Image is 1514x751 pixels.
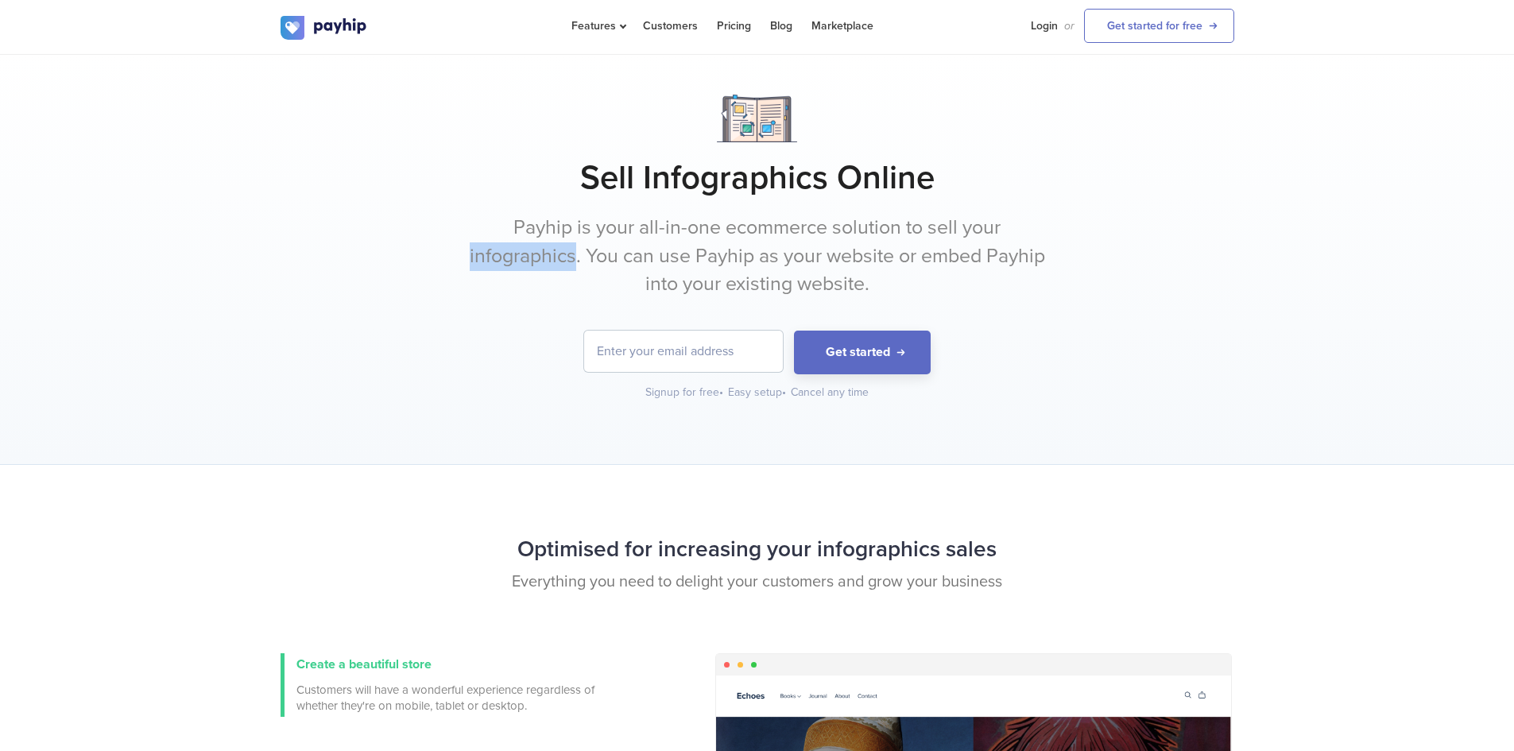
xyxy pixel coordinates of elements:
[281,158,1234,198] h1: Sell Infographics Online
[281,571,1234,594] p: Everything you need to delight your customers and grow your business
[281,653,598,717] a: Create a beautiful store Customers will have a wonderful experience regardless of whether they're...
[782,385,786,399] span: •
[728,385,788,401] div: Easy setup
[296,656,432,672] span: Create a beautiful store
[1084,9,1234,43] a: Get started for free
[717,95,797,142] img: Notebook.png
[296,682,598,714] span: Customers will have a wonderful experience regardless of whether they're on mobile, tablet or des...
[645,385,725,401] div: Signup for free
[571,19,624,33] span: Features
[584,331,783,372] input: Enter your email address
[719,385,723,399] span: •
[281,16,368,40] img: logo.svg
[281,528,1234,571] h2: Optimised for increasing your infographics sales
[794,331,931,374] button: Get started
[459,214,1055,299] p: Payhip is your all-in-one ecommerce solution to sell your infographics. You can use Payhip as you...
[791,385,869,401] div: Cancel any time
